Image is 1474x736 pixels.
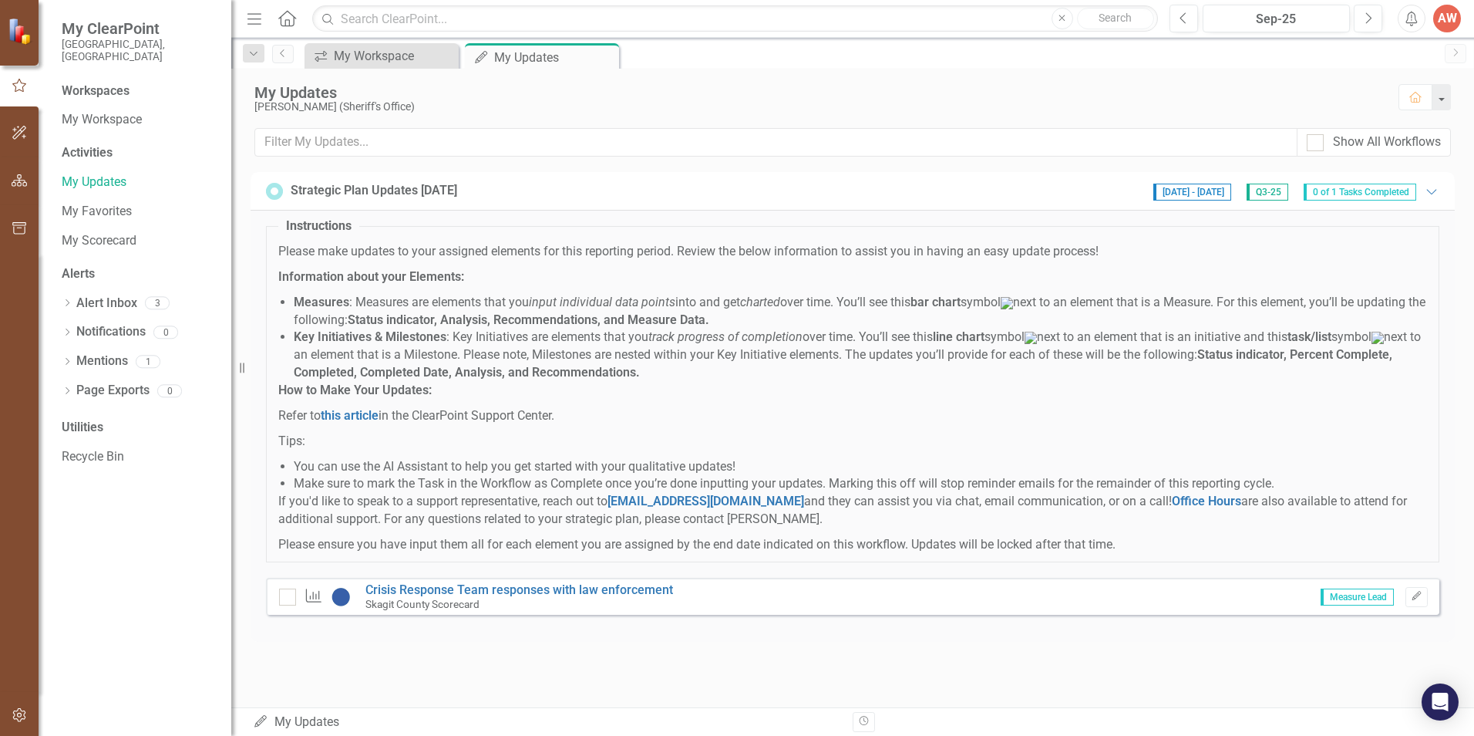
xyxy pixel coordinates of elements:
img: ClearPoint Strategy [8,18,35,45]
div: Activities [62,144,216,162]
strong: Measures [294,295,349,309]
strong: line chart [933,329,984,344]
span: Q3-25 [1247,184,1288,201]
em: track progress of completion [648,329,803,344]
div: Open Intercom Messenger [1422,684,1459,721]
img: mceclip2.png [1371,332,1384,344]
p: Refer to in the ClearPoint Support Center. [278,407,1427,425]
div: Utilities [62,419,216,437]
strong: Key Initiatives & Milestones [294,329,446,344]
button: Search [1077,8,1154,29]
input: Search ClearPoint... [312,5,1158,32]
div: 1 [136,355,160,368]
p: Tips: [278,433,1427,451]
li: : Key Initiatives are elements that you over time. You’ll see this symbol next to an element that... [294,329,1427,382]
span: [DATE] - [DATE] [1153,184,1231,201]
li: : Measures are elements that you into and get over time. You’ll see this symbol next to an elemen... [294,294,1427,329]
div: Workspaces [62,83,130,100]
small: Skagit County Scorecard [365,598,480,610]
li: Make sure to mark the Task in the Workflow as Complete once you’re done inputting your updates. M... [294,475,1427,493]
div: My Updates [494,48,615,67]
div: 0 [157,384,182,397]
div: [PERSON_NAME] (Sheriff's Office) [254,101,1383,113]
img: mceclip1.png [1025,332,1037,344]
div: Show All Workflows [1333,133,1441,151]
img: mceclip0.png [1001,297,1013,309]
a: [EMAIL_ADDRESS][DOMAIN_NAME] [607,494,804,508]
span: Search [1099,12,1132,24]
input: Filter My Updates... [254,128,1297,157]
strong: Information about your Elements: [278,269,464,284]
p: Please ensure you have input them all for each element you are assigned by the end date indicated... [278,536,1427,554]
a: My Favorites [62,203,216,221]
a: Alert Inbox [76,295,137,312]
button: Sep-25 [1203,5,1350,32]
a: Page Exports [76,382,150,400]
a: Mentions [76,353,128,370]
div: My Updates [253,714,841,731]
em: input individual data points [529,295,675,309]
a: Recycle Bin [62,448,216,466]
span: 0 of 1 Tasks Completed [1304,184,1416,201]
p: Please make updates to your assigned elements for this reporting period. Review the below informa... [278,243,1427,261]
div: Strategic Plan Updates [DATE] [291,182,457,200]
img: No Information [331,588,350,606]
strong: bar chart [910,295,961,309]
div: Sep-25 [1208,10,1344,29]
strong: How to Make Your Updates: [278,383,432,397]
button: AW [1433,5,1461,32]
div: My Workspace [334,46,455,66]
div: 3 [145,297,170,310]
p: If you'd like to speak to a support representative, reach out to and they can assist you via chat... [278,493,1427,528]
a: this article [321,408,379,423]
em: charted [740,295,780,309]
strong: task/list [1287,329,1331,344]
small: [GEOGRAPHIC_DATA], [GEOGRAPHIC_DATA] [62,38,216,63]
a: My Scorecard [62,232,216,250]
li: You can use the AI Assistant to help you get started with your qualitative updates! [294,458,1427,476]
a: My Workspace [308,46,455,66]
div: My Updates [254,84,1383,101]
div: 0 [153,326,178,339]
legend: Instructions [278,218,359,235]
span: My ClearPoint [62,19,216,38]
div: Alerts [62,265,216,283]
a: Office Hours [1172,494,1241,508]
a: Crisis Response Team responses with law enforcement [365,582,673,597]
a: Notifications [76,323,146,341]
a: My Updates [62,174,216,191]
strong: Status indicator, Analysis, Recommendations, and Measure Data. [348,312,709,327]
span: Measure Lead [1321,589,1394,606]
a: My Workspace [62,111,216,129]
